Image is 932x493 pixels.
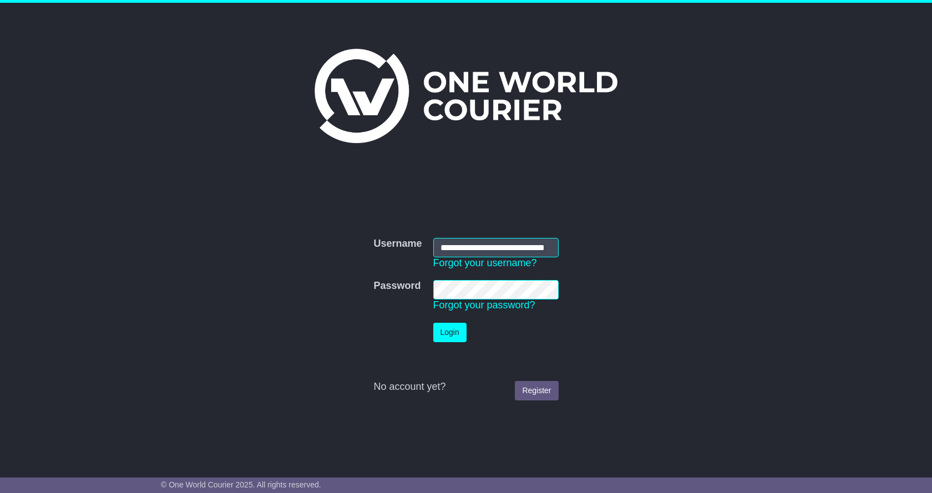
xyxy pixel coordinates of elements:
[373,238,422,250] label: Username
[373,280,421,292] label: Password
[433,299,535,311] a: Forgot your password?
[515,381,558,400] a: Register
[433,257,537,268] a: Forgot your username?
[315,49,617,143] img: One World
[161,480,321,489] span: © One World Courier 2025. All rights reserved.
[373,381,558,393] div: No account yet?
[433,323,467,342] button: Login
